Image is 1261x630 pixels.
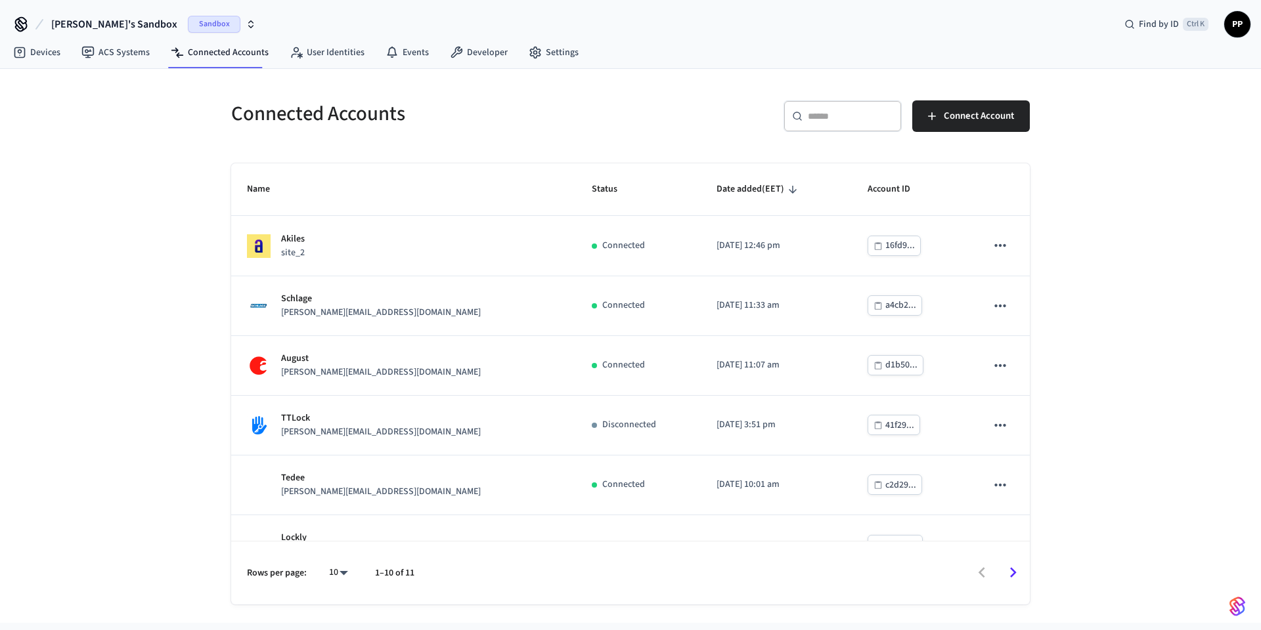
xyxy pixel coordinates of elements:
p: [DATE] 12:46 pm [717,239,836,253]
a: Devices [3,41,71,64]
button: Go to next page [998,557,1029,588]
p: 1–10 of 11 [375,566,414,580]
span: Find by ID [1139,18,1179,31]
img: August Logo, Square [247,354,271,377]
button: 05b59... [868,535,923,555]
div: c2d29... [885,477,916,493]
a: Connected Accounts [160,41,279,64]
p: site_2 [281,246,305,260]
p: [DATE] 3:51 pm [717,418,836,432]
button: PP [1224,11,1250,37]
p: [DATE] 10:01 am [717,478,836,492]
p: [PERSON_NAME][EMAIL_ADDRESS][DOMAIN_NAME] [281,485,481,499]
span: Sandbox [188,16,240,33]
p: Rows per page: [247,566,307,580]
p: Connected [602,478,645,492]
button: c2d29... [868,474,922,495]
p: [DATE] 11:33 am [717,299,836,312]
div: 16fd9... [885,238,915,254]
span: PP [1226,12,1249,36]
p: Tedee [281,471,481,485]
p: Akiles [281,232,305,246]
span: Ctrl K [1183,18,1208,31]
img: Lockly Logo, Square [247,539,271,551]
h5: Connected Accounts [231,100,623,127]
span: Account ID [868,179,927,199]
p: [DATE] 2:02 pm [717,538,836,552]
div: Find by IDCtrl K [1114,12,1219,36]
img: Schlage Logo, Square [247,294,271,318]
span: Connect Account [944,108,1014,125]
span: Status [592,179,634,199]
a: Developer [439,41,518,64]
p: August [281,352,481,366]
a: ACS Systems [71,41,160,64]
span: Date added(EET) [717,179,801,199]
a: Settings [518,41,589,64]
button: Connect Account [912,100,1030,132]
p: [PERSON_NAME][EMAIL_ADDRESS][DOMAIN_NAME] [281,366,481,379]
button: d1b50... [868,355,923,375]
p: Connected [602,299,645,312]
p: [PERSON_NAME][EMAIL_ADDRESS][DOMAIN_NAME] [281,306,481,320]
p: TTLock [281,411,481,425]
div: a4cb2... [885,297,916,314]
p: [DATE] 11:07 am [717,358,836,372]
p: [PERSON_NAME][EMAIL_ADDRESS][DOMAIN_NAME] [281,425,481,439]
button: 16fd9... [868,236,921,256]
p: Connected [602,358,645,372]
p: Connected [602,538,645,552]
p: Connected [602,239,645,253]
div: 05b59... [885,537,917,553]
a: User Identities [279,41,375,64]
p: Schlage [281,292,481,306]
div: 10 [322,563,354,582]
span: Name [247,179,287,199]
p: Lockly [281,531,481,545]
img: SeamLogoGradient.69752ec5.svg [1229,596,1245,617]
a: Events [375,41,439,64]
button: 41f29... [868,415,920,435]
div: 41f29... [885,417,914,434]
div: d1b50... [885,357,918,373]
p: Disconnected [602,418,656,432]
img: TTLock Logo, Square [247,413,271,437]
span: [PERSON_NAME]'s Sandbox [51,16,177,32]
button: a4cb2... [868,295,922,316]
img: Akiles Logo, Square [247,234,271,258]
